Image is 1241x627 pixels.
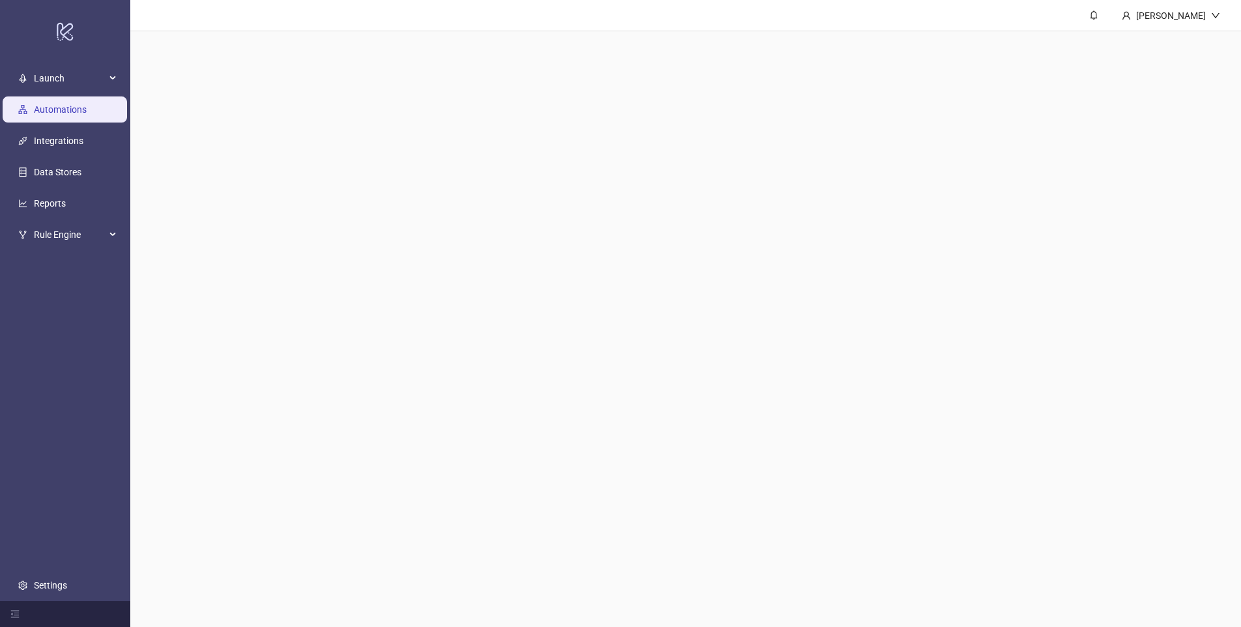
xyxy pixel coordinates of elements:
[34,65,106,91] span: Launch
[34,167,81,177] a: Data Stores
[34,222,106,248] span: Rule Engine
[1131,8,1211,23] div: [PERSON_NAME]
[1211,11,1220,20] span: down
[1089,10,1098,20] span: bell
[1122,11,1131,20] span: user
[34,104,87,115] a: Automations
[34,136,83,146] a: Integrations
[34,580,67,591] a: Settings
[34,198,66,209] a: Reports
[18,230,27,239] span: fork
[18,74,27,83] span: rocket
[10,609,20,619] span: menu-fold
